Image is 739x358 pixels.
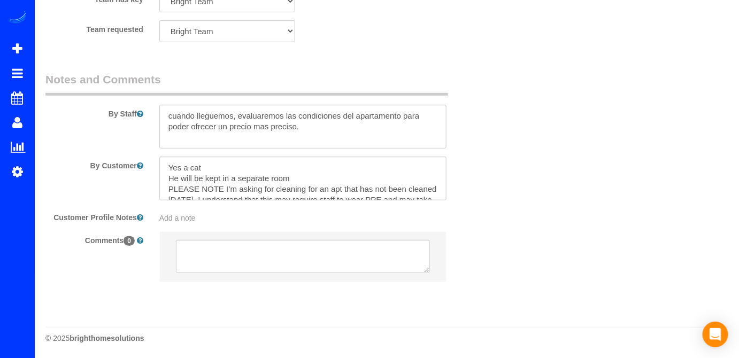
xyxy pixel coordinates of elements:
[45,72,448,96] legend: Notes and Comments
[159,214,196,222] span: Add a note
[37,231,151,246] label: Comments
[124,236,135,246] span: 0
[37,105,151,119] label: By Staff
[37,208,151,223] label: Customer Profile Notes
[37,157,151,171] label: By Customer
[6,11,28,26] img: Automaid Logo
[45,333,728,344] div: © 2025
[37,20,151,35] label: Team requested
[70,334,144,343] strong: brighthomesolutions
[703,322,728,347] div: Open Intercom Messenger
